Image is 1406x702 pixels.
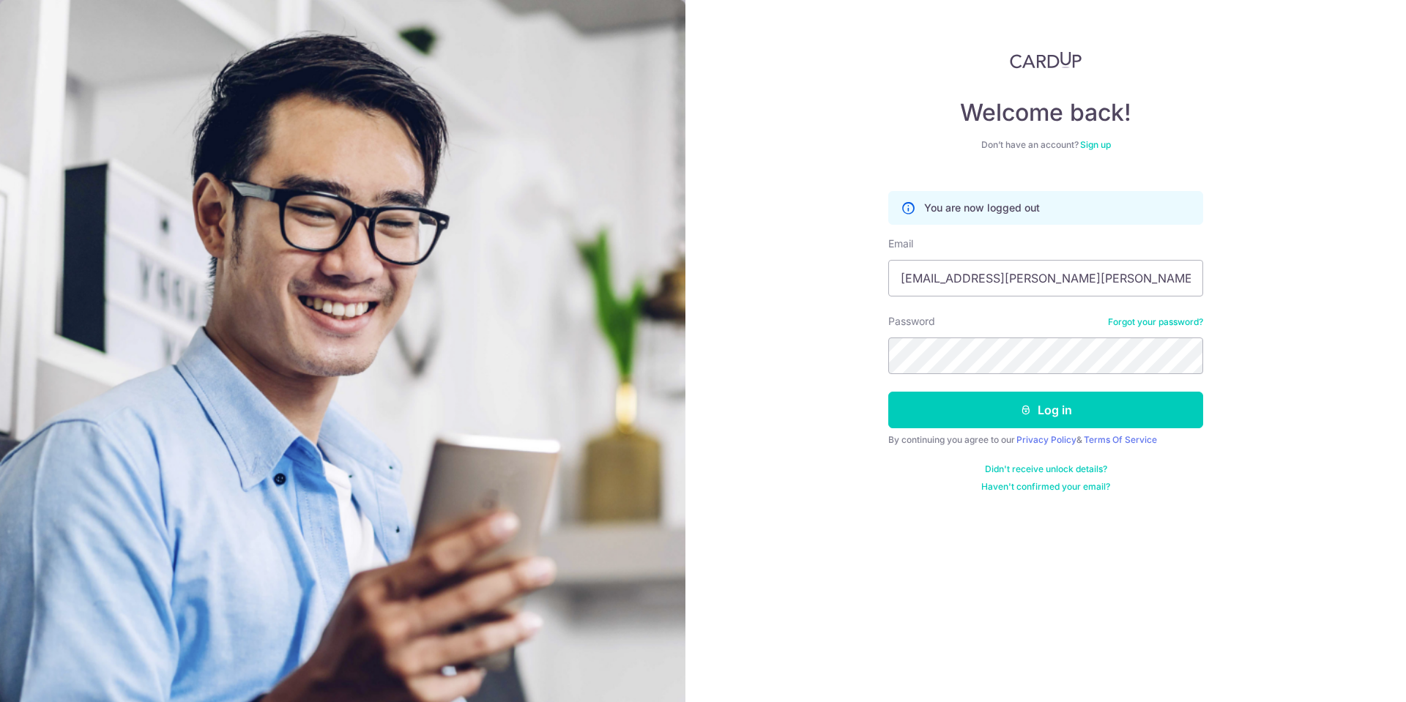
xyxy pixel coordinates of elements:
button: Log in [888,392,1203,428]
div: By continuing you agree to our & [888,434,1203,446]
a: Sign up [1080,139,1111,150]
img: CardUp Logo [1010,51,1082,69]
a: Terms Of Service [1084,434,1157,445]
input: Enter your Email [888,260,1203,296]
h4: Welcome back! [888,98,1203,127]
a: Privacy Policy [1016,434,1076,445]
p: You are now logged out [924,201,1040,215]
a: Didn't receive unlock details? [985,463,1107,475]
a: Haven't confirmed your email? [981,481,1110,493]
a: Forgot your password? [1108,316,1203,328]
label: Email [888,236,913,251]
label: Password [888,314,935,329]
div: Don’t have an account? [888,139,1203,151]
